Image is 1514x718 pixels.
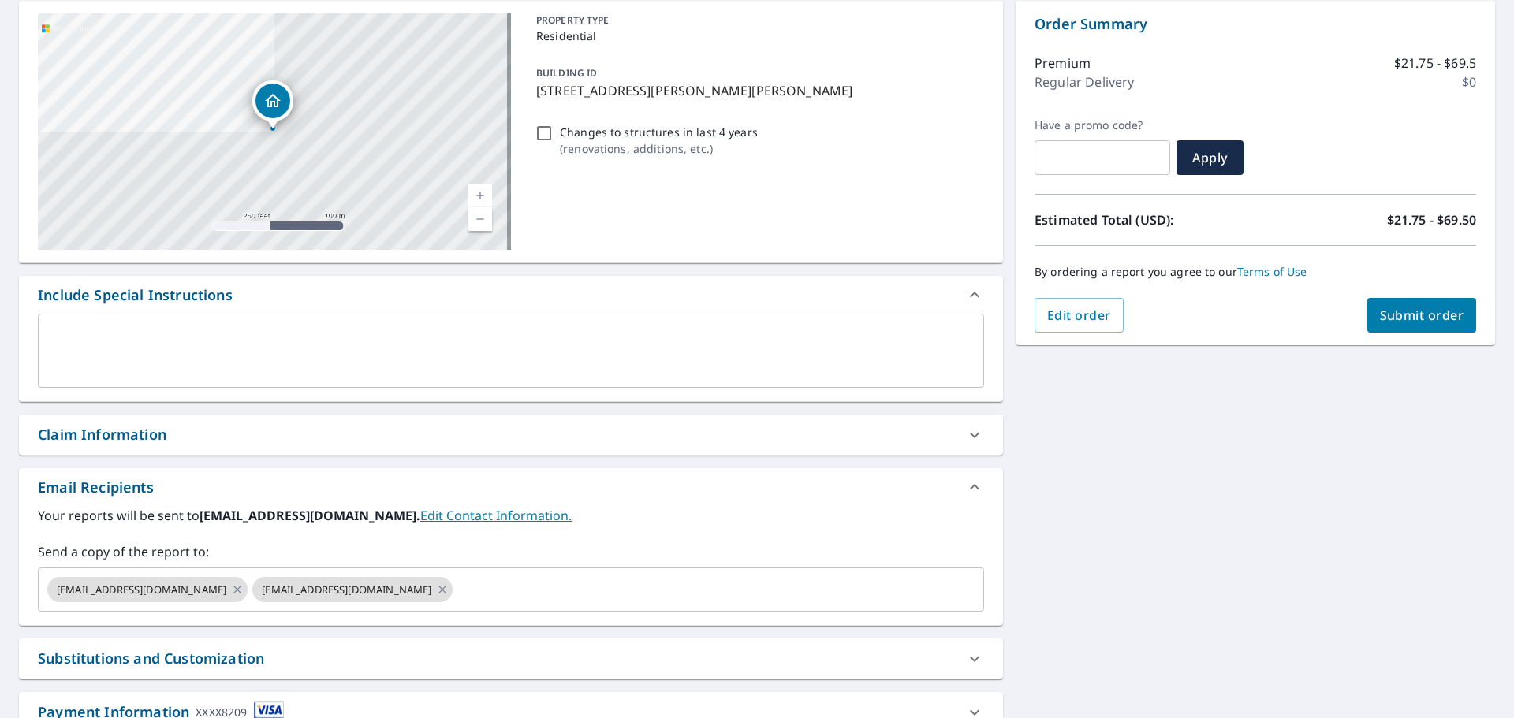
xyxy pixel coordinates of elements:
p: BUILDING ID [536,66,597,80]
p: Residential [536,28,978,44]
div: Include Special Instructions [38,285,233,306]
div: Substitutions and Customization [38,648,264,669]
a: Terms of Use [1237,264,1307,279]
p: ( renovations, additions, etc. ) [560,140,758,157]
span: Edit order [1047,307,1111,324]
div: Claim Information [19,415,1003,455]
span: Submit order [1380,307,1464,324]
p: Regular Delivery [1035,73,1134,91]
p: $21.75 - $69.5 [1394,54,1476,73]
div: Claim Information [38,424,166,445]
div: Dropped pin, building 1, Residential property, 4681 Martha Louise Dr West Palm Beach, FL 33417 [252,80,293,129]
p: Estimated Total (USD): [1035,210,1255,229]
b: [EMAIL_ADDRESS][DOMAIN_NAME]. [200,507,420,524]
a: EditContactInfo [420,507,572,524]
div: Email Recipients [19,468,1003,506]
button: Apply [1177,140,1244,175]
span: [EMAIL_ADDRESS][DOMAIN_NAME] [252,582,441,597]
p: [STREET_ADDRESS][PERSON_NAME][PERSON_NAME] [536,81,978,100]
a: Current Level 17, Zoom Out [468,207,492,231]
p: By ordering a report you agree to our [1035,265,1476,279]
p: Premium [1035,54,1091,73]
span: Apply [1189,149,1231,166]
p: $21.75 - $69.50 [1387,210,1476,229]
div: Email Recipients [38,477,154,498]
a: Current Level 17, Zoom In [468,184,492,207]
p: Order Summary [1035,13,1476,35]
button: Submit order [1367,298,1477,333]
div: Include Special Instructions [19,276,1003,314]
label: Your reports will be sent to [38,506,984,525]
button: Edit order [1035,298,1124,333]
div: [EMAIL_ADDRESS][DOMAIN_NAME] [252,577,453,602]
span: [EMAIL_ADDRESS][DOMAIN_NAME] [47,582,236,597]
p: PROPERTY TYPE [536,13,978,28]
p: Changes to structures in last 4 years [560,124,758,140]
div: Substitutions and Customization [19,638,1003,679]
label: Have a promo code? [1035,118,1170,132]
label: Send a copy of the report to: [38,542,984,561]
div: [EMAIL_ADDRESS][DOMAIN_NAME] [47,577,248,602]
p: $0 [1462,73,1476,91]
